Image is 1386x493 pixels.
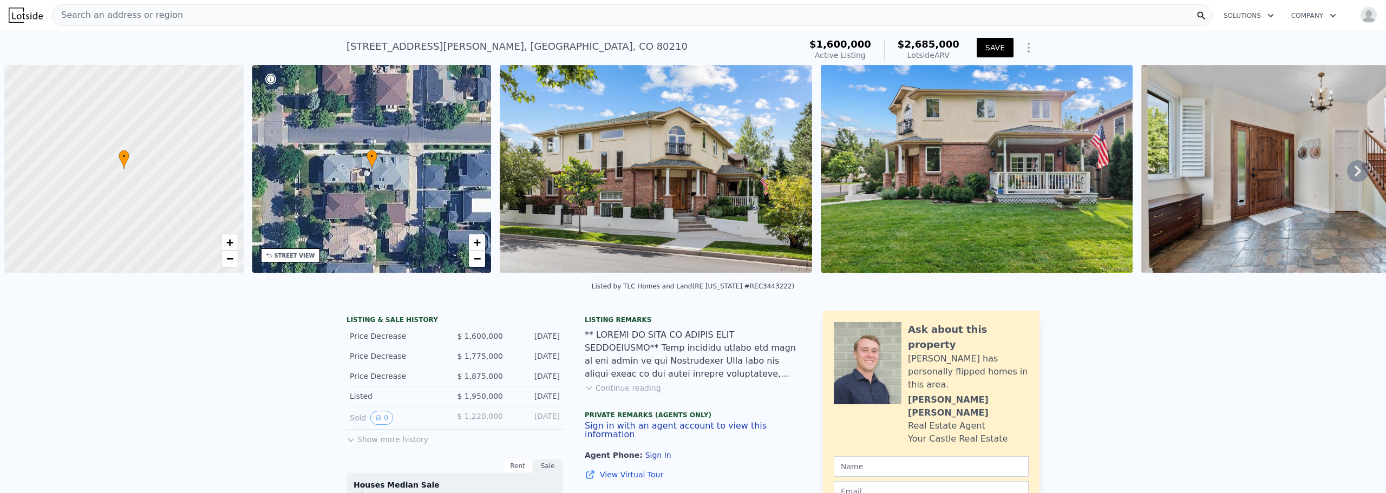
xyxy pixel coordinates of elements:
div: Sale [533,459,563,473]
div: STREET VIEW [274,252,315,260]
button: SAVE [977,38,1014,57]
img: Sale: 135256521 Parcel: 7925803 [500,65,812,273]
button: Continue reading [585,383,661,393]
div: Rent [502,459,533,473]
div: LISTING & SALE HISTORY [346,315,563,326]
img: Sale: 135256521 Parcel: 7925803 [821,65,1133,273]
div: • [119,150,129,169]
button: Show more history [346,430,428,445]
div: [STREET_ADDRESS][PERSON_NAME] , [GEOGRAPHIC_DATA] , CO 80210 [346,39,688,54]
div: Listed by TLC Homes and Land (RE [US_STATE] #REC3443222) [592,282,794,290]
span: $ 1,220,000 [457,412,503,420]
a: Zoom in [469,234,485,251]
a: Zoom in [221,234,238,251]
a: Zoom out [221,251,238,267]
div: Ask about this property [908,322,1029,352]
div: [PERSON_NAME] has personally flipped homes in this area. [908,352,1029,391]
span: $2,685,000 [898,38,959,50]
a: View Virtual Tour [585,469,801,480]
div: Private Remarks (Agents Only) [585,411,801,422]
div: ** LOREMI DO SITA CO ADIPIS ELIT SEDDOEIUSMO** Temp incididu utlabo etd magn al eni admin ve qui ... [585,328,801,380]
div: [DATE] [512,371,560,382]
div: Lotside ARV [898,50,959,61]
div: Listed [350,391,446,402]
div: Price Decrease [350,371,446,382]
div: Your Castle Real Estate [908,432,1008,445]
span: + [226,235,233,249]
span: Active Listing [815,51,866,60]
span: • [367,152,377,161]
div: Real Estate Agent [908,419,985,432]
div: Price Decrease [350,331,446,341]
button: Company [1283,6,1345,25]
span: $ 1,775,000 [457,352,503,360]
div: [PERSON_NAME] [PERSON_NAME] [908,393,1029,419]
span: − [226,252,233,265]
button: Show Options [1018,37,1039,58]
div: Listing remarks [585,315,801,324]
button: View historical data [370,411,393,425]
span: Search an address or region [53,9,183,22]
img: avatar [1360,6,1377,24]
span: $ 1,600,000 [457,332,503,340]
a: Zoom out [469,251,485,267]
span: $ 1,950,000 [457,392,503,400]
div: [DATE] [512,391,560,402]
div: [DATE] [512,411,560,425]
div: [DATE] [512,351,560,361]
span: Agent Phone: [585,451,645,459]
span: − [474,252,481,265]
div: Sold [350,411,446,425]
input: Name [834,456,1029,477]
button: Sign in with an agent account to view this information [585,422,801,439]
span: + [474,235,481,249]
span: $ 1,875,000 [457,372,503,380]
div: • [367,150,377,169]
span: • [119,152,129,161]
img: Lotside [9,8,43,23]
div: [DATE] [512,331,560,341]
button: Solutions [1215,6,1283,25]
div: Price Decrease [350,351,446,361]
button: Sign In [645,451,671,459]
span: $1,600,000 [809,38,871,50]
div: Houses Median Sale [354,479,556,490]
